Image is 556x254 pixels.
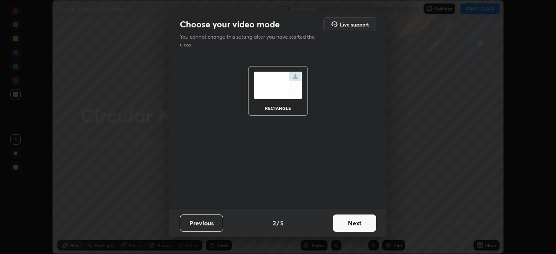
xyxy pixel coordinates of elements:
[273,218,276,228] h4: 2
[180,214,223,232] button: Previous
[254,72,302,99] img: normalScreenIcon.ae25ed63.svg
[261,106,295,110] div: rectangle
[180,19,280,30] h2: Choose your video mode
[340,22,369,27] h5: Live support
[180,33,321,49] p: You cannot change this setting after you have started the class
[333,214,376,232] button: Next
[280,218,284,228] h4: 5
[277,218,279,228] h4: /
